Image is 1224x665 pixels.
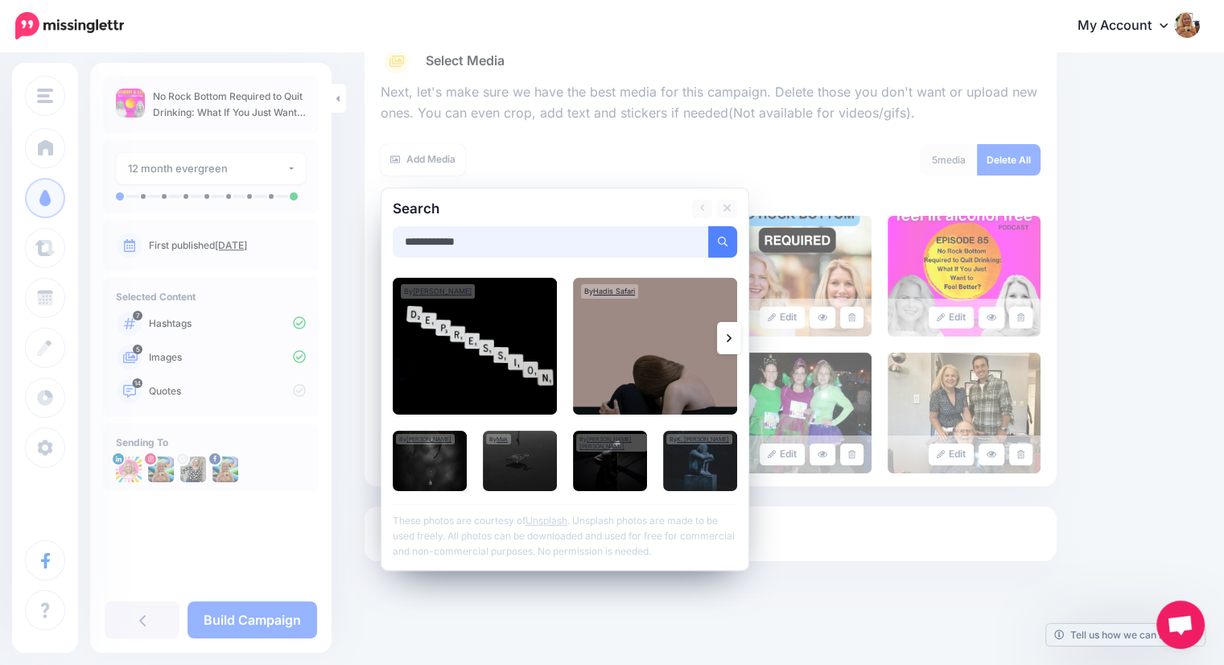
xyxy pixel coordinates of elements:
[888,216,1041,337] img: EEFJJV9IVHWV8YF4B74SUZ7497P2OKXW_large.jpg
[929,444,975,465] a: Edit
[393,504,737,559] p: These photos are courtesy of . Unsplash photos are made to be used freely. All photos can be down...
[393,202,439,216] h2: Search
[593,287,635,295] a: Hadis Safari
[133,311,142,320] span: 7
[1046,624,1205,646] a: Tell us how we can improve
[666,434,732,444] div: By
[426,50,505,72] span: Select Media
[663,431,737,491] img: Loss - A sculpture by Jane Mortimer
[149,384,306,399] p: Quotes
[719,216,872,337] img: H509BF21KHCRYIZ6P6AFUB0G9LRBP04C_large.jpg
[381,144,465,176] a: Add Media
[1061,6,1200,46] a: My Account
[760,444,806,465] a: Edit
[486,434,511,444] div: By
[116,456,142,482] img: 1739373082602-84783.png
[579,436,632,450] a: [PERSON_NAME] [PERSON_NAME]
[413,287,472,295] a: [PERSON_NAME]
[929,307,975,328] a: Edit
[116,89,145,118] img: 2966427d30cca9ed4b6785cb7e0ecae2_thumb.jpg
[212,456,238,482] img: 409120128_796116799192385_158925825226012588_n-bsa147082.jpg
[116,436,306,448] h4: Sending To
[396,434,455,444] div: By
[381,82,1041,124] p: Next, let's make sure we have the best media for this campaign. Delete those you don't want or up...
[180,456,206,482] img: ALV-UjXb_VubRJIUub1MEPHUfCEtZnIZzitCBV-N4kcSFLieqo1c1ruLqYChGmIrMLND8pUFrmw5L9Z1-uKeyvy4LiDRzHqbu...
[148,456,174,482] img: 408312500_257133424046267_1288850335893324452_n-bsa147083.jpg
[920,144,978,176] div: media
[576,434,647,452] div: By
[719,353,872,473] img: YNB1BTEU1SBAISTI83L6POCR3H3NX7CR_large.JPEG
[393,278,557,415] img: Depression, spelled out in white scrabble tiles.
[497,436,508,443] a: Mak
[116,291,306,303] h4: Selected Content
[406,436,451,443] a: [PERSON_NAME]
[153,89,306,121] p: No Rock Bottom Required to Quit Drinking: What If You Just Want to Feel Better? / EP 85
[215,239,247,251] a: [DATE]
[149,350,306,365] p: Images
[15,12,124,39] img: Missinglettr
[149,238,306,253] p: First published
[932,154,938,166] span: 5
[888,353,1041,473] img: PG07JUEFWQW5HZ59DH7THQQESQURQXJI_large.JPEG
[381,48,1041,74] a: Select Media
[525,514,567,527] a: Unsplash
[581,284,638,299] div: By
[116,153,306,184] button: 12 month evergreen
[133,378,143,388] span: 14
[573,278,737,415] img: I passed hard days of depression last summer, i thought showing how i feel is much better than sa...
[677,436,729,443] a: K. [PERSON_NAME]
[401,284,475,299] div: By
[760,307,806,328] a: Edit
[149,316,306,331] p: Hashtags
[133,345,142,354] span: 5
[37,89,53,103] img: menu.png
[977,144,1041,176] a: Delete All
[381,74,1041,473] div: Select Media
[128,159,286,178] div: 12 month evergreen
[1156,601,1205,649] a: Open chat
